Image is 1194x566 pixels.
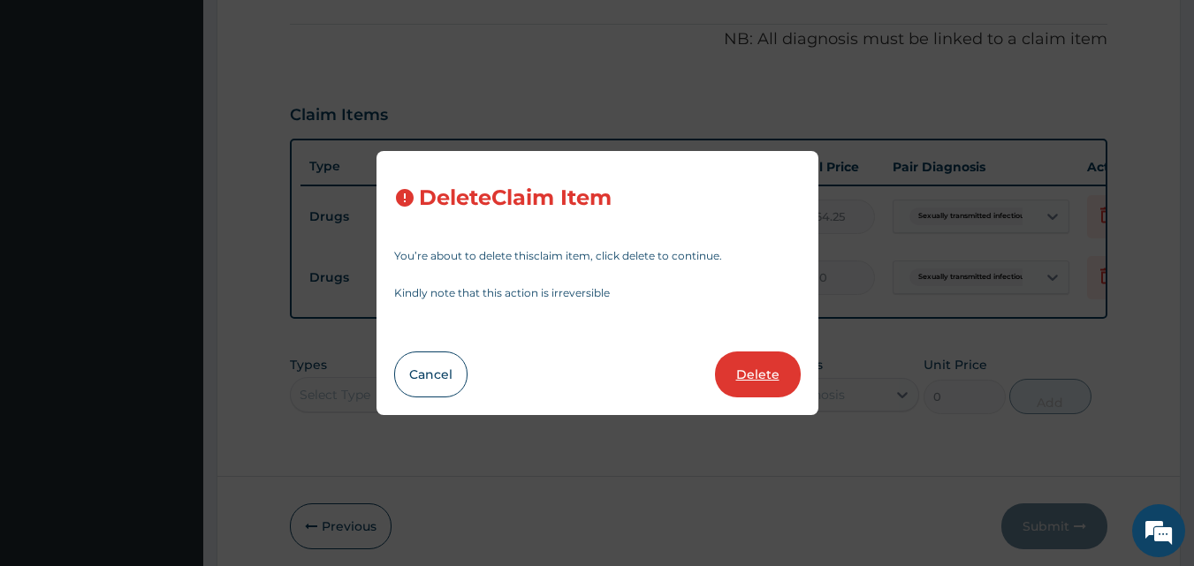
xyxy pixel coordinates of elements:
[394,251,801,261] p: You’re about to delete this claim item , click delete to continue.
[9,378,337,440] textarea: Type your message and hit 'Enter'
[419,186,612,210] h3: Delete Claim Item
[33,88,72,132] img: d_794563401_company_1708531726252_794563401
[715,351,801,397] button: Delete
[92,99,297,122] div: Chat with us now
[394,288,801,298] p: Kindly note that this action is irreversible
[394,351,468,397] button: Cancel
[103,170,244,349] span: We're online!
[290,9,332,51] div: Minimize live chat window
